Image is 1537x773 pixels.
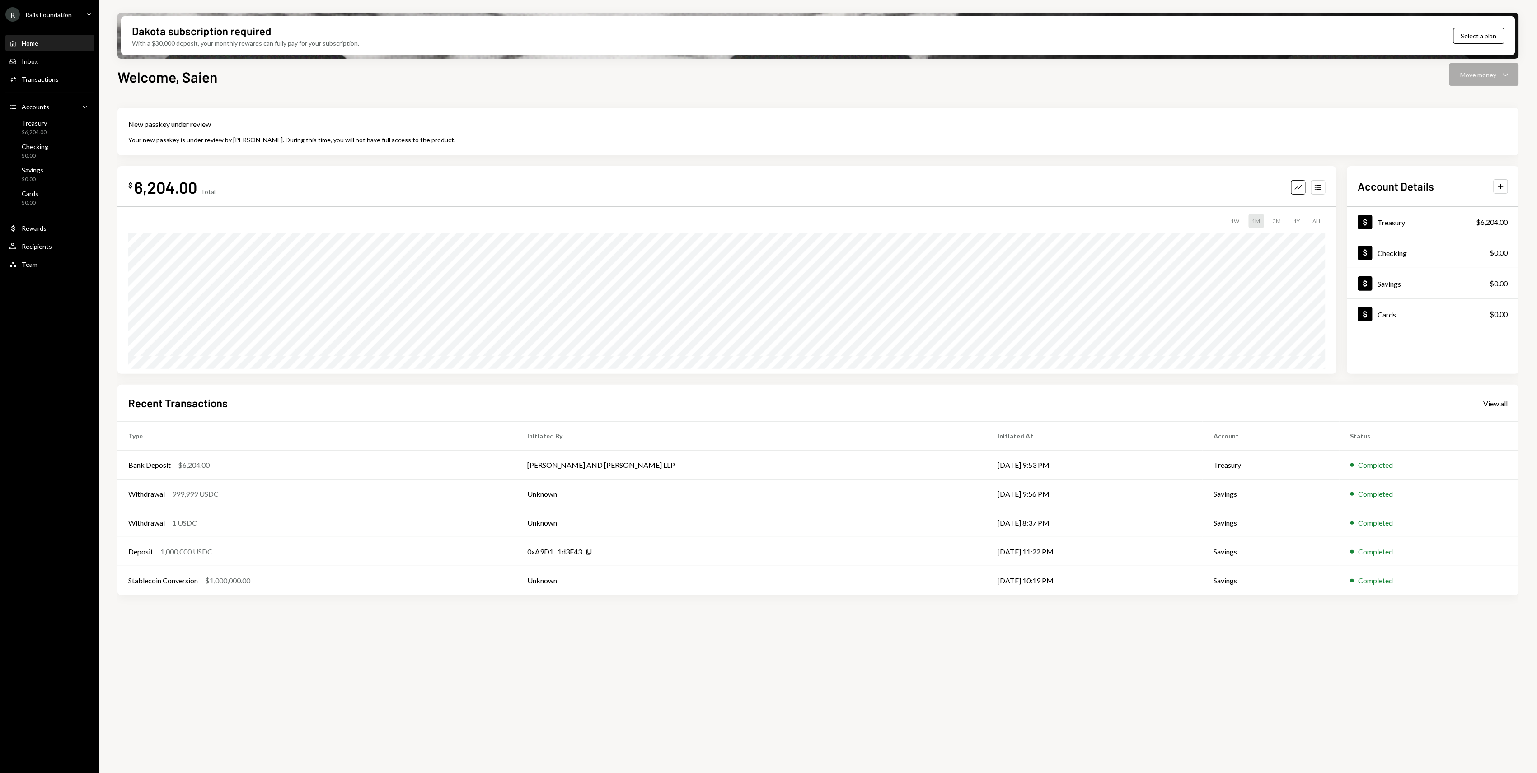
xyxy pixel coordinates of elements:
a: Home [5,35,94,51]
th: Initiated At [987,422,1203,451]
div: Bank Deposit [128,460,171,470]
td: Savings [1203,508,1340,537]
td: Treasury [1203,451,1340,480]
div: $1,000,000.00 [205,575,250,586]
div: 6,204.00 [134,177,197,197]
div: Accounts [22,103,49,111]
div: New passkey under review [128,119,1508,130]
div: View all [1484,399,1508,408]
div: Transactions [22,75,59,83]
div: Completed [1359,489,1393,499]
div: Treasury [22,119,47,127]
a: Recipients [5,238,94,254]
div: Completed [1359,517,1393,528]
div: Checking [22,143,48,150]
td: [DATE] 10:19 PM [987,566,1203,595]
div: $0.00 [22,176,43,183]
div: $6,204.00 [178,460,210,470]
div: $ [128,181,132,190]
div: ALL [1309,214,1326,228]
a: Savings$0.00 [5,163,94,185]
div: Rewards [22,224,47,232]
div: Savings [22,166,43,174]
div: Cards [1378,310,1396,319]
div: R [5,7,20,22]
td: Savings [1203,537,1340,566]
div: Total [201,188,216,196]
div: 1M [1249,214,1264,228]
a: Inbox [5,53,94,69]
a: Accounts [5,98,94,115]
div: 1 USDC [172,517,197,528]
div: $0.00 [22,152,48,160]
div: Home [22,39,38,47]
div: Rails Foundation [25,11,72,19]
a: Cards$0.00 [5,187,94,209]
div: Cards [22,190,38,197]
div: 1Y [1290,214,1304,228]
div: 1,000,000 USDC [160,546,212,557]
div: 0xA9D1...1d3E43 [527,546,582,557]
div: Inbox [22,57,38,65]
div: Withdrawal [128,517,165,528]
div: Savings [1378,279,1401,288]
td: Unknown [516,508,987,537]
div: Your new passkey is under review by [PERSON_NAME]. During this time, you will not have full acces... [128,135,1508,144]
div: Withdrawal [128,489,165,499]
div: Completed [1359,575,1393,586]
div: $0.00 [1490,309,1508,320]
td: [PERSON_NAME] AND [PERSON_NAME] LLP [516,451,987,480]
div: $0.00 [22,199,38,207]
td: [DATE] 11:22 PM [987,537,1203,566]
div: Dakota subscription required [132,23,271,38]
div: Checking [1378,249,1407,257]
th: Initiated By [516,422,987,451]
a: Treasury$6,204.00 [1347,207,1519,237]
a: Savings$0.00 [1347,268,1519,298]
h1: Welcome, Saien [117,68,217,86]
div: Completed [1359,460,1393,470]
h2: Recent Transactions [128,396,228,410]
div: Treasury [1378,218,1406,227]
td: [DATE] 9:53 PM [987,451,1203,480]
div: 1W [1228,214,1243,228]
a: Rewards [5,220,94,236]
div: 999,999 USDC [172,489,219,499]
div: Recipients [22,242,52,250]
a: Transactions [5,71,94,87]
td: Unknown [516,566,987,595]
div: Completed [1359,546,1393,557]
div: 3M [1270,214,1285,228]
td: [DATE] 9:56 PM [987,480,1203,508]
h2: Account Details [1358,179,1434,194]
div: $6,204.00 [1476,217,1508,228]
a: Checking$0.00 [1347,237,1519,268]
th: Account [1203,422,1340,451]
td: Unknown [516,480,987,508]
button: Select a plan [1453,28,1504,44]
td: Savings [1203,566,1340,595]
a: Checking$0.00 [5,140,94,162]
td: Savings [1203,480,1340,508]
div: Deposit [128,546,153,557]
a: Cards$0.00 [1347,299,1519,329]
div: Stablecoin Conversion [128,575,198,586]
th: Type [117,422,516,451]
a: View all [1484,398,1508,408]
td: [DATE] 8:37 PM [987,508,1203,537]
a: Treasury$6,204.00 [5,116,94,138]
div: With a $30,000 deposit, your monthly rewards can fully pay for your subscription. [132,38,359,48]
div: Team [22,261,37,268]
div: $6,204.00 [22,129,47,136]
a: Team [5,256,94,272]
th: Status [1340,422,1519,451]
div: $0.00 [1490,278,1508,289]
div: $0.00 [1490,247,1508,258]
